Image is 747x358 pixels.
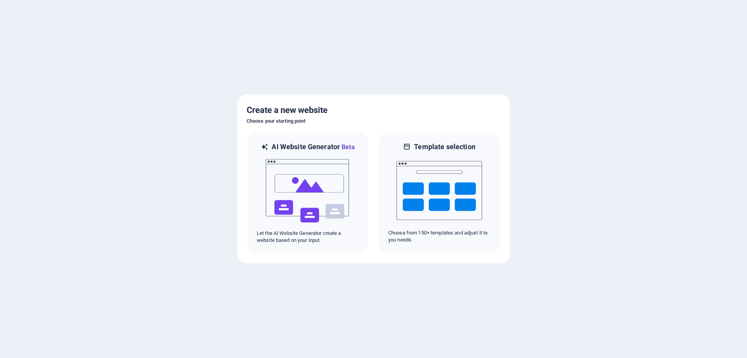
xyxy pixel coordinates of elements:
[378,132,500,254] div: Template selectionChoose from 150+ templates and adjust it to you needs.
[257,230,359,244] p: Let the AI Website Generator create a website based on your input.
[272,142,354,152] h6: AI Website Generator
[247,116,500,126] h6: Choose your starting point
[247,132,369,254] div: AI Website GeneratorBetaaiLet the AI Website Generator create a website based on your input.
[340,143,355,151] span: Beta
[388,229,490,243] p: Choose from 150+ templates and adjust it to you needs.
[247,104,500,116] h5: Create a new website
[265,152,351,230] img: ai
[414,142,475,152] h6: Template selection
